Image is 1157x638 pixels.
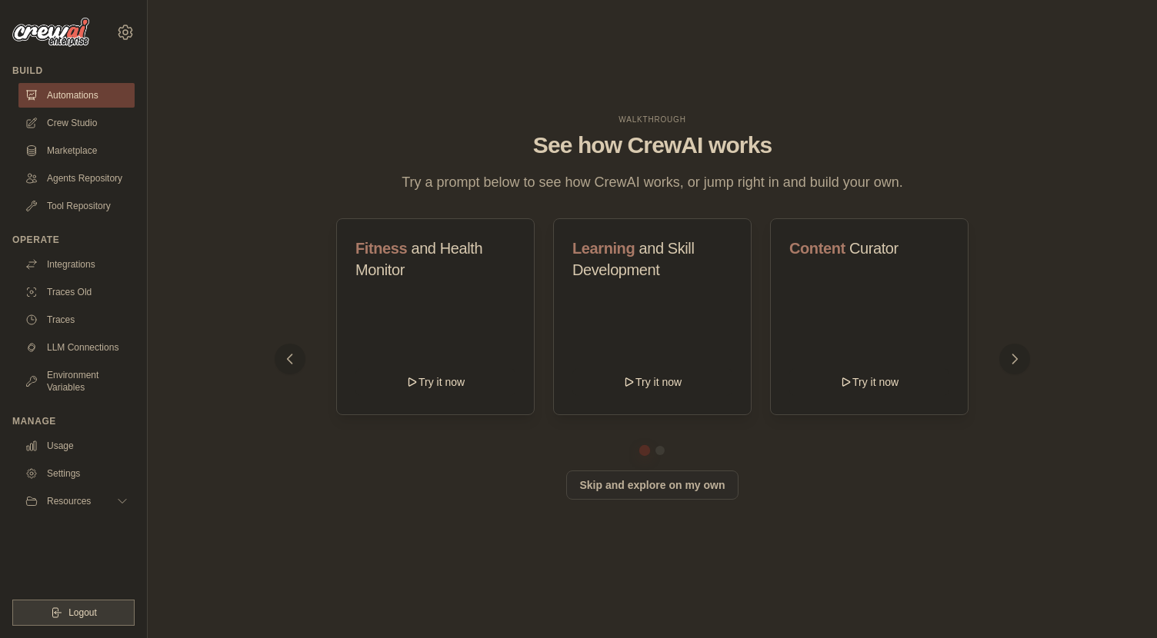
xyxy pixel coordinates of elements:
[849,240,899,257] span: Curator
[355,240,482,278] span: and Health Monitor
[18,434,135,458] a: Usage
[18,166,135,191] a: Agents Repository
[12,600,135,626] button: Logout
[18,194,135,218] a: Tool Repository
[566,470,738,500] button: Skip and explore on my own
[18,335,135,360] a: LLM Connections
[394,171,911,194] p: Try a prompt below to see how CrewAI works, or jump right in and build your own.
[12,415,135,427] div: Manage
[789,368,949,396] button: Try it now
[12,65,135,77] div: Build
[287,131,1018,159] h1: See how CrewAI works
[572,240,635,257] span: Learning
[18,363,135,400] a: Environment Variables
[355,240,407,257] span: Fitness
[789,240,845,257] span: Content
[18,138,135,163] a: Marketplace
[68,606,97,619] span: Logout
[355,368,515,396] button: Try it now
[572,368,732,396] button: Try it now
[18,252,135,277] a: Integrations
[12,18,89,47] img: Logo
[287,114,1018,125] div: WALKTHROUGH
[572,240,694,278] span: and Skill Development
[18,280,135,304] a: Traces Old
[18,111,135,135] a: Crew Studio
[18,461,135,486] a: Settings
[18,307,135,332] a: Traces
[18,489,135,513] button: Resources
[47,495,91,507] span: Resources
[12,234,135,246] div: Operate
[18,83,135,108] a: Automations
